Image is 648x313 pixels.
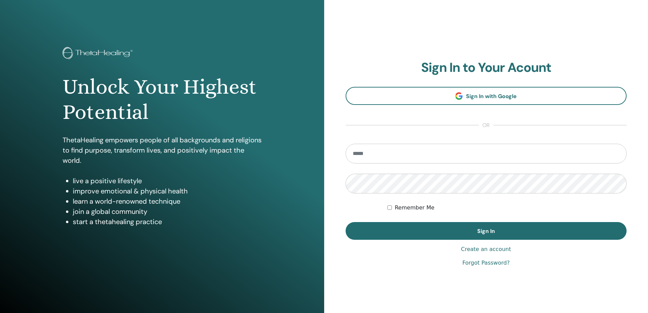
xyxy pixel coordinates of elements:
li: improve emotional & physical health [73,186,262,196]
li: join a global community [73,206,262,217]
li: start a thetahealing practice [73,217,262,227]
h2: Sign In to Your Acount [346,60,627,76]
span: Sign In with Google [466,93,517,100]
span: Sign In [477,228,495,235]
li: live a positive lifestyle [73,176,262,186]
p: ThetaHealing empowers people of all backgrounds and religions to find purpose, transform lives, a... [63,135,262,166]
a: Create an account [461,245,511,253]
a: Sign In with Google [346,87,627,105]
span: or [479,121,493,129]
a: Forgot Password? [462,259,510,267]
div: Keep me authenticated indefinitely or until I manually logout [387,204,627,212]
li: learn a world-renowned technique [73,196,262,206]
h1: Unlock Your Highest Potential [63,74,262,125]
button: Sign In [346,222,627,240]
label: Remember Me [395,204,434,212]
